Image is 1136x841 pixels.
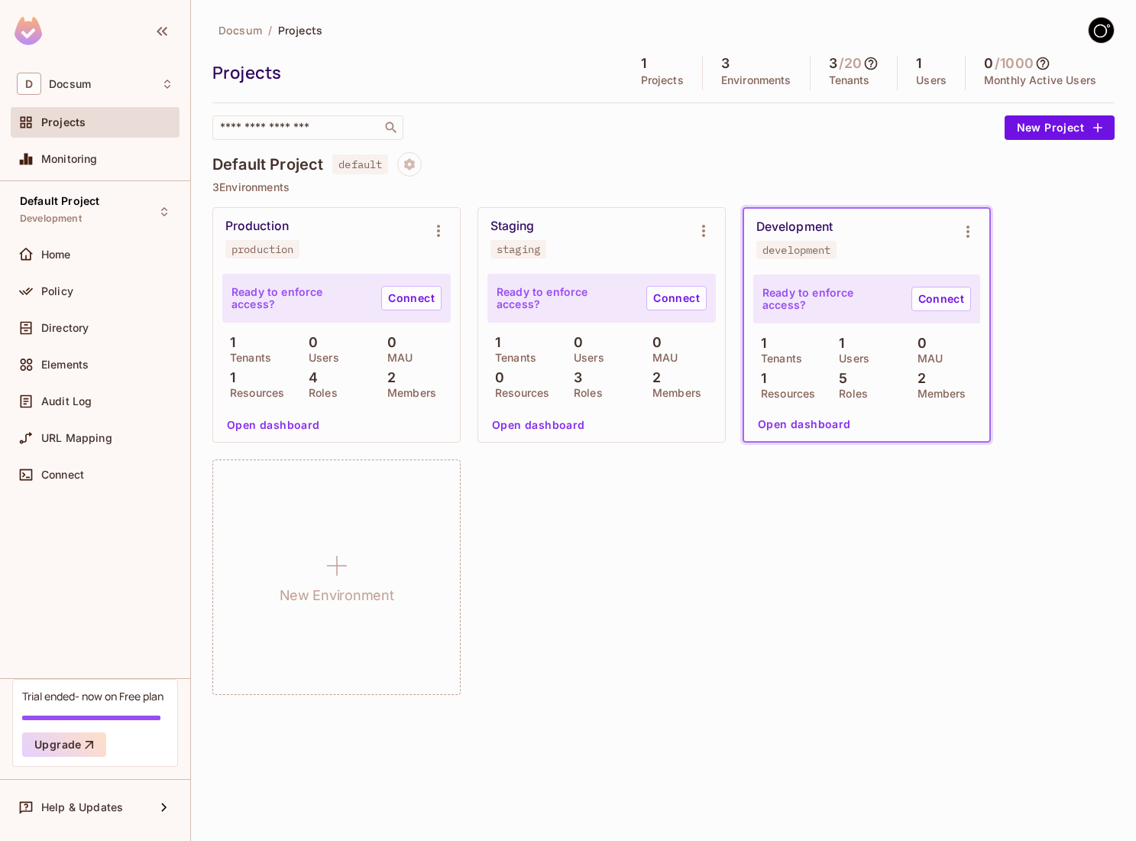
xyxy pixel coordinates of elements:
button: Upgrade [22,732,106,757]
span: Default Project [20,195,99,207]
a: Connect [381,286,442,310]
p: Resources [487,387,549,399]
p: 2 [645,370,661,385]
a: Connect [646,286,707,310]
span: Monitoring [41,153,98,165]
p: Ready to enforce access? [231,286,369,310]
div: Production [225,219,289,234]
p: MAU [645,352,678,364]
p: 2 [380,370,396,385]
p: Tenants [487,352,536,364]
p: 5 [831,371,847,386]
p: MAU [380,352,413,364]
span: Projects [41,116,86,128]
p: 3 Environments [212,181,1115,193]
a: Connect [911,287,971,311]
button: Environment settings [953,216,983,247]
p: Tenants [753,352,802,365]
p: MAU [910,352,943,365]
span: Audit Log [41,395,92,408]
span: Projects [278,23,322,37]
p: 1 [487,335,500,350]
p: 0 [301,335,318,350]
img: GitStart-Docsum [1089,18,1114,43]
span: Elements [41,359,89,371]
h5: 3 [829,56,837,71]
p: 1 [753,336,766,351]
span: Connect [41,469,84,481]
p: Resources [753,388,815,400]
p: 1 [753,371,766,386]
p: Users [831,352,869,365]
p: Roles [301,387,338,399]
span: Directory [41,322,89,334]
div: Trial ended- now on Free plan [22,689,163,703]
p: Resources [222,387,284,399]
h5: 3 [721,56,730,71]
p: Members [645,387,701,399]
p: Projects [641,74,684,86]
div: Projects [212,61,615,84]
span: Docsum [218,23,262,37]
p: 0 [566,335,583,350]
p: Roles [831,388,868,400]
p: Users [916,74,947,86]
img: SReyMgAAAABJRU5ErkJggg== [15,17,42,45]
p: 0 [645,335,662,350]
span: Policy [41,285,73,297]
p: 1 [222,370,235,385]
p: Monthly Active Users [984,74,1096,86]
span: D [17,73,41,95]
p: Members [910,388,966,400]
span: Home [41,248,71,261]
p: 3 [566,370,582,385]
button: New Project [1005,115,1115,140]
p: 1 [222,335,235,350]
p: Environments [721,74,791,86]
p: 0 [487,370,504,385]
p: Roles [566,387,603,399]
h5: 1 [916,56,921,71]
button: Open dashboard [752,412,857,437]
h4: Default Project [212,155,323,174]
h5: 1 [641,56,646,71]
button: Environment settings [423,216,454,246]
h1: New Environment [280,584,394,607]
div: development [762,244,830,256]
p: Tenants [829,74,870,86]
button: Environment settings [688,216,719,246]
h5: / 1000 [995,56,1034,71]
li: / [268,23,272,37]
p: Ready to enforce access? [497,286,634,310]
p: Users [566,352,604,364]
div: Staging [490,219,535,234]
p: 0 [380,335,396,350]
p: Users [301,352,339,364]
span: Workspace: Docsum [49,78,91,90]
span: URL Mapping [41,432,112,444]
p: 0 [910,336,927,351]
p: Tenants [222,352,271,364]
p: Ready to enforce access? [762,287,899,311]
div: Development [756,219,833,235]
p: 1 [831,336,844,351]
div: production [231,243,293,255]
button: Open dashboard [486,413,591,437]
p: Members [380,387,436,399]
h5: / 20 [839,56,862,71]
h5: 0 [984,56,993,71]
button: Open dashboard [221,413,326,437]
div: staging [497,243,540,255]
span: Development [20,213,82,225]
p: 4 [301,370,318,385]
span: Project settings [397,160,422,174]
p: 2 [910,371,926,386]
span: Help & Updates [41,801,123,813]
span: default [332,154,388,174]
